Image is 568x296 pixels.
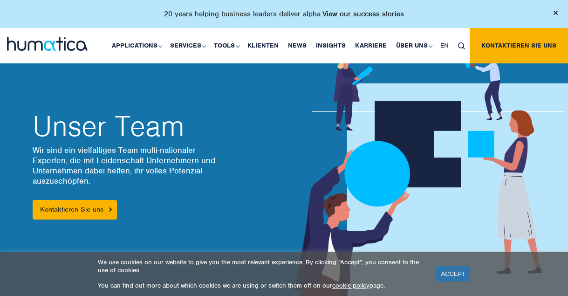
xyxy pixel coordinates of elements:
a: Kontaktieren Sie uns [470,28,568,63]
img: arrowicon [109,207,112,212]
p: You can find out more about which cookies we are using or switch them off on our page. [98,282,424,289]
p: We use cookies on our website to give you the most relevant experience. By clicking “Accept”, you... [98,258,424,274]
img: search_icon [458,42,465,49]
h2: Unser Team [33,112,275,140]
p: Wir sind ein vielfältiges Team multi-nationaler Experten, die mit Leidenschaft Unternehmern und U... [33,145,275,186]
img: logo [7,37,88,51]
a: View our success stories [322,9,404,19]
p: 20 years helping business leaders deliver alpha. [164,9,404,19]
a: Klienten [243,28,283,63]
a: Applications [107,28,165,63]
a: ACCEPT [436,266,470,282]
a: Über uns [391,28,436,63]
a: Insights [311,28,350,63]
a: News [283,28,311,63]
span: EN [440,41,449,49]
a: Karriere [350,28,391,63]
a: Tools [209,28,243,63]
a: cookie policy [332,282,370,289]
a: Services [165,28,209,63]
a: EN [436,28,453,63]
a: Kontaktieren Sie uns [33,200,117,220]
